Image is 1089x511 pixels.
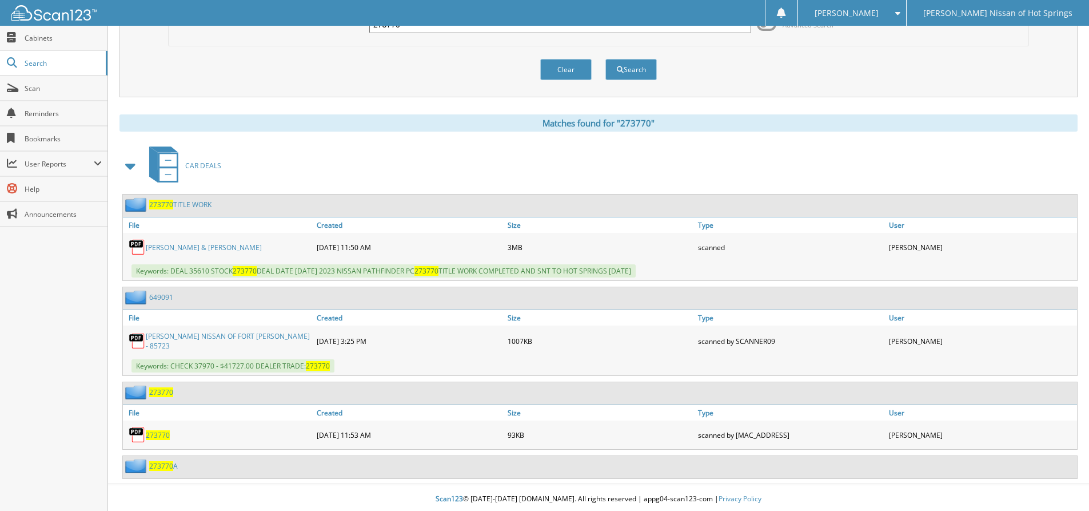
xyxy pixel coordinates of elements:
a: 273770 [149,387,173,397]
a: Privacy Policy [719,494,761,504]
span: Keywords: DEAL 35610 STOCK DEAL DATE [DATE] 2023 NISSAN PATHFINDER PC TITLE WORK COMPLETED AND SN... [131,264,636,278]
span: 273770 [149,461,173,471]
img: folder2.png [125,385,149,399]
a: [PERSON_NAME] NISSAN OF FORT [PERSON_NAME] - 85723 [146,331,311,351]
span: [PERSON_NAME] Nissan of Hot Springs [923,10,1072,17]
div: [PERSON_NAME] [886,423,1077,446]
div: [DATE] 11:53 AM [314,423,505,446]
img: PDF.png [129,332,146,350]
a: CAR DEALS [142,143,221,188]
a: File [123,310,314,326]
span: Scan [25,84,102,93]
a: Type [695,310,886,326]
a: Type [695,405,886,421]
span: 273770 [414,266,438,276]
button: Clear [540,59,592,80]
a: 273770TITLE WORK [149,200,212,209]
span: Bookmarks [25,134,102,144]
span: Reminders [25,109,102,118]
div: scanned [695,236,886,259]
div: [DATE] 3:25 PM [314,328,505,354]
a: Created [314,405,505,421]
div: scanned by [MAC_ADDRESS] [695,423,886,446]
iframe: Chat Widget [1032,456,1089,511]
div: [PERSON_NAME] [886,236,1077,259]
a: User [886,217,1077,233]
img: PDF.png [129,239,146,256]
a: Created [314,217,505,233]
a: File [123,217,314,233]
img: folder2.png [125,197,149,212]
img: folder2.png [125,459,149,473]
span: [PERSON_NAME] [815,10,879,17]
div: 3MB [505,236,696,259]
img: scan123-logo-white.svg [11,5,97,21]
img: folder2.png [125,290,149,304]
span: Search [25,58,100,68]
span: 273770 [233,266,257,276]
a: 649091 [149,292,173,302]
button: Search [605,59,657,80]
a: 273770A [149,461,178,471]
div: [PERSON_NAME] [886,328,1077,354]
span: Help [25,184,102,194]
span: Cabinets [25,33,102,43]
div: Matches found for "273770" [119,114,1078,132]
span: Announcements [25,209,102,219]
div: scanned by SCANNER09 [695,328,886,354]
span: CAR DEALS [185,161,221,171]
a: Size [505,405,696,421]
img: PDF.png [129,426,146,443]
a: User [886,405,1077,421]
a: [PERSON_NAME] & [PERSON_NAME] [146,243,262,252]
a: Created [314,310,505,326]
span: 273770 [306,361,330,371]
div: 93KB [505,423,696,446]
span: Scan123 [436,494,463,504]
span: User Reports [25,159,94,169]
a: Type [695,217,886,233]
a: Size [505,217,696,233]
div: [DATE] 11:50 AM [314,236,505,259]
a: File [123,405,314,421]
span: 273770 [149,200,173,209]
span: Keywords: CHECK 37970 - $41727.00 DEALER TRADE: [131,359,334,373]
div: 1007KB [505,328,696,354]
a: User [886,310,1077,326]
a: Size [505,310,696,326]
a: 273770 [146,430,170,440]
